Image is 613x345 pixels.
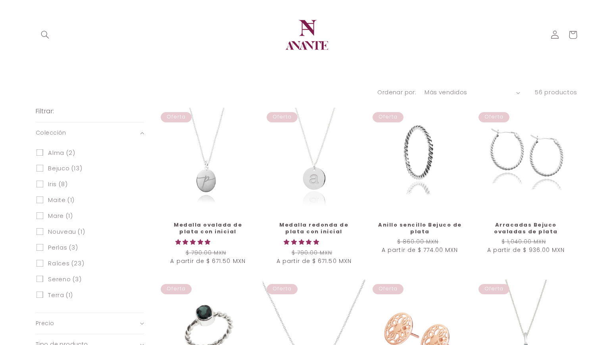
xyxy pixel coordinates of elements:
[36,129,66,137] span: Colección
[48,292,73,299] span: Terra (1)
[48,260,84,267] span: Raíces (23)
[377,222,463,235] a: Anillo sencillo Bejuco de plata
[48,212,73,220] span: Mare (1)
[535,88,577,96] span: 56 productos
[165,222,251,235] a: Medalla ovalada de plata con inicial
[36,319,54,328] span: Precio
[377,88,416,96] label: Ordenar por:
[48,196,75,204] span: Maite (1)
[48,244,78,252] span: Perlas (3)
[48,228,85,236] span: Nouveau (1)
[280,8,334,62] a: Anante Joyería | Diseño en plata y oro
[48,276,81,283] span: Sereno (3)
[36,313,144,334] summary: Precio
[48,149,75,157] span: Alma (2)
[36,107,54,116] h2: Filtrar:
[36,122,144,143] summary: Colección (0 seleccionado)
[483,222,569,235] a: Arracadas Bejuco ovaladas de plata
[48,165,82,172] span: Bejuco (13)
[36,26,54,44] summary: Búsqueda
[48,181,67,188] span: Iris (8)
[283,11,331,59] img: Anante Joyería | Diseño en plata y oro
[271,222,357,235] a: Medalla redonda de plata con inicial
